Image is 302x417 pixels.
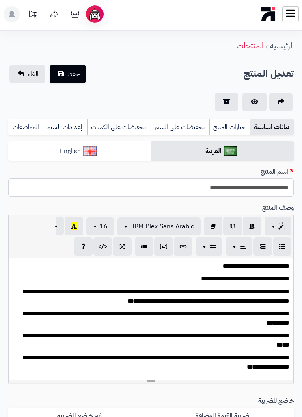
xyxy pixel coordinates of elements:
[250,119,294,135] a: بيانات أساسية
[9,119,44,135] a: المواصفات
[44,119,87,135] a: إعدادات السيو
[83,146,97,156] img: English
[67,69,80,79] span: حفظ
[50,65,86,83] button: حفظ
[151,119,209,135] a: تخفيضات على السعر
[270,39,294,52] a: الرئيسية
[88,7,102,21] img: ai-face.png
[86,217,114,235] button: 16
[23,6,43,24] a: تحديثات المنصة
[151,141,294,161] a: العربية
[28,69,39,79] span: الغاء
[259,203,297,213] label: وصف المنتج
[261,5,276,23] img: logo-mobile.png
[9,65,45,83] a: الغاء
[224,146,238,156] img: العربية
[257,167,297,176] label: اسم المنتج
[132,222,194,231] span: IBM Plex Sans Arabic
[99,222,108,231] span: 16
[237,39,263,52] a: المنتجات
[87,119,151,135] a: تخفيضات على الكميات
[8,141,151,161] a: English
[117,217,201,235] button: IBM Plex Sans Arabic
[255,396,297,406] label: خاضع للضريبة
[244,65,294,82] h2: تعديل المنتج
[209,119,250,135] a: خيارات المنتج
